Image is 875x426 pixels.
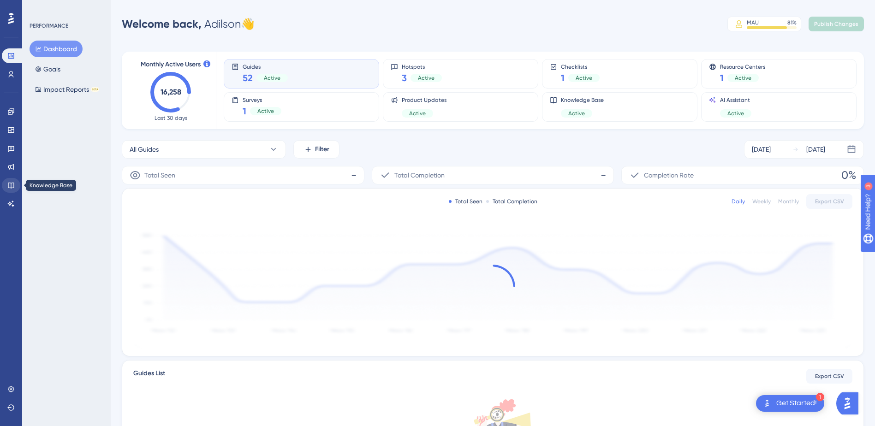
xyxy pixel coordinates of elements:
[816,393,824,401] div: 1
[402,96,446,104] span: Product Updates
[243,71,253,84] span: 52
[778,198,799,205] div: Monthly
[30,41,83,57] button: Dashboard
[809,17,864,31] button: Publish Changes
[644,170,694,181] span: Completion Rate
[806,144,825,155] div: [DATE]
[732,198,745,205] div: Daily
[561,96,604,104] span: Knowledge Base
[91,87,99,92] div: BETA
[776,398,817,408] div: Get Started!
[561,71,565,84] span: 1
[836,390,864,417] iframe: UserGuiding AI Assistant Launcher
[122,17,255,31] div: Adilson 👋
[814,20,858,28] span: Publish Changes
[720,71,724,84] span: 1
[30,22,68,30] div: PERFORMANCE
[787,19,797,26] div: 81 %
[264,74,280,82] span: Active
[815,373,844,380] span: Export CSV
[22,2,58,13] span: Need Help?
[409,110,426,117] span: Active
[568,110,585,117] span: Active
[161,88,181,96] text: 16,258
[561,63,600,70] span: Checklists
[576,74,592,82] span: Active
[806,369,852,384] button: Export CSV
[747,19,759,26] div: MAU
[243,63,288,70] span: Guides
[293,140,339,159] button: Filter
[155,114,187,122] span: Last 30 days
[727,110,744,117] span: Active
[30,61,66,77] button: Goals
[449,198,482,205] div: Total Seen
[815,198,844,205] span: Export CSV
[735,74,751,82] span: Active
[243,96,281,103] span: Surveys
[720,96,751,104] span: AI Assistant
[257,107,274,115] span: Active
[315,144,329,155] span: Filter
[130,144,159,155] span: All Guides
[806,194,852,209] button: Export CSV
[30,81,105,98] button: Impact ReportsBETA
[752,198,771,205] div: Weekly
[720,63,765,70] span: Resource Centers
[418,74,435,82] span: Active
[122,140,286,159] button: All Guides
[762,398,773,409] img: launcher-image-alternative-text
[756,395,824,412] div: Open Get Started! checklist, remaining modules: 1
[64,5,67,12] div: 3
[394,170,445,181] span: Total Completion
[144,170,175,181] span: Total Seen
[402,71,407,84] span: 3
[243,105,246,118] span: 1
[351,168,357,183] span: -
[752,144,771,155] div: [DATE]
[601,168,606,183] span: -
[841,168,856,183] span: 0%
[122,17,202,30] span: Welcome back,
[402,63,442,70] span: Hotspots
[133,368,165,385] span: Guides List
[141,59,201,70] span: Monthly Active Users
[486,198,537,205] div: Total Completion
